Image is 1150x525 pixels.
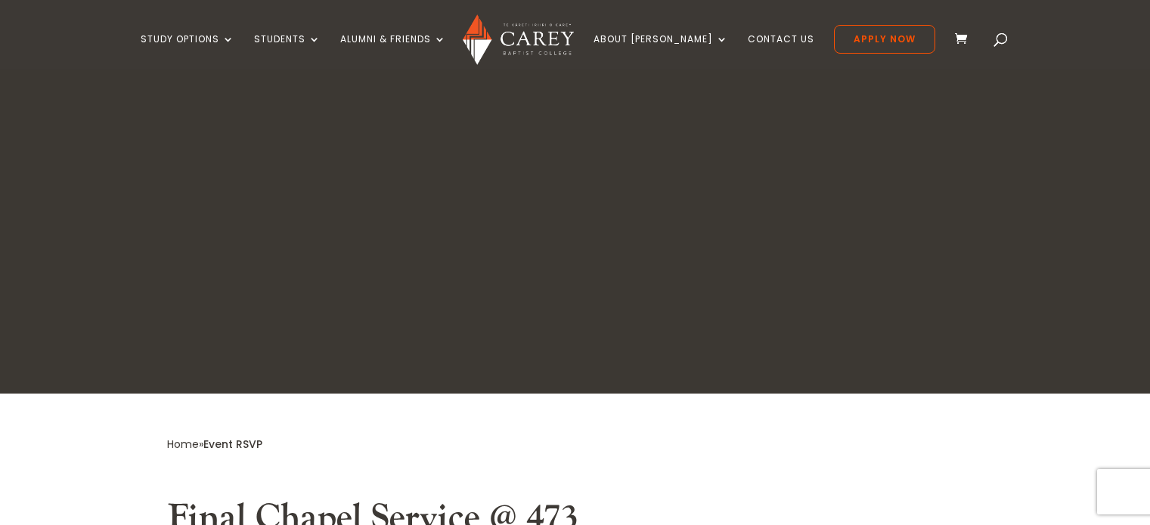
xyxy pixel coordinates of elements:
[203,437,262,452] span: Event RSVP
[340,34,446,69] a: Alumni & Friends
[594,34,728,69] a: About [PERSON_NAME]
[748,34,814,69] a: Contact Us
[463,14,574,65] img: Carey Baptist College
[834,25,935,54] a: Apply Now
[167,437,199,452] a: Home
[167,437,262,452] span: »
[254,34,321,69] a: Students
[141,34,234,69] a: Study Options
